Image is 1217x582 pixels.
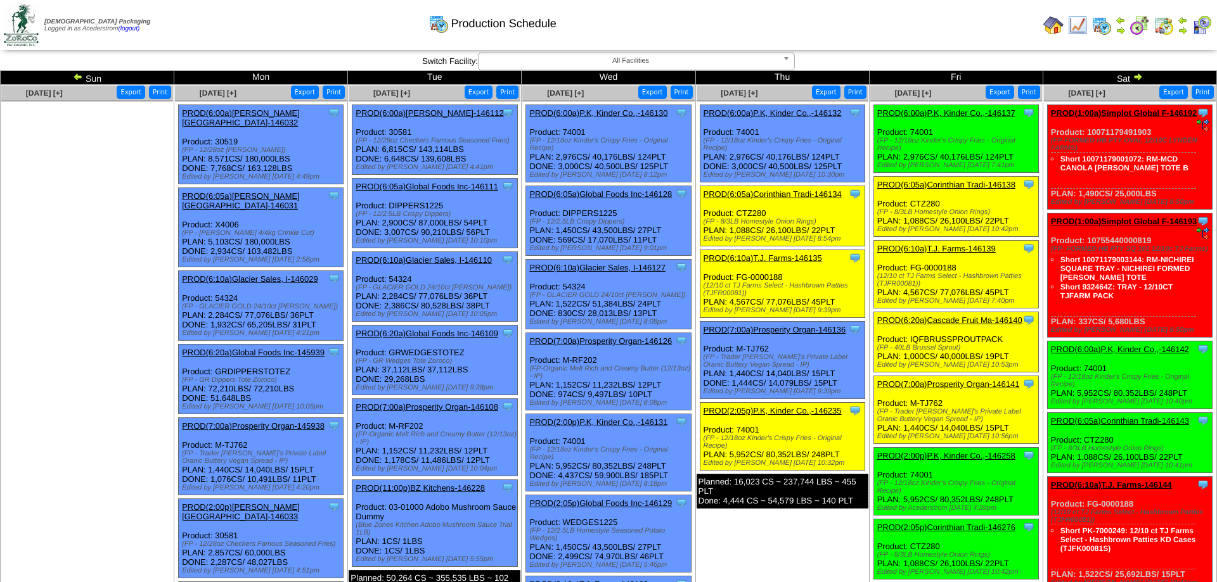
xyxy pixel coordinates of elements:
[529,218,690,225] div: (FP - 12/2.5LB Crispy Dippers)
[1069,89,1105,98] a: [DATE] [+]
[849,404,861,417] img: Tooltip
[704,189,842,199] a: PROD(6:05a)Corinthian Tradi-146134
[894,89,931,98] a: [DATE] [+]
[182,450,343,465] div: (FP - Trader [PERSON_NAME]'s Private Label Oranic Buttery Vegan Spread - IP)
[182,191,300,210] a: PROD(6:05a)[PERSON_NAME][GEOGRAPHIC_DATA]-146031
[1060,255,1194,282] a: Short 10071179003144: RM-NICHIREI SQUARE TRAY - NICHIREI FORMED [PERSON_NAME] TOTE
[484,53,778,68] span: All Facilities
[356,402,498,412] a: PROD(7:00a)Prosperity Organ-146108
[675,415,688,428] img: Tooltip
[1047,105,1212,210] div: Product: 10071179491903 PLAN: 1,490CS / 25,000LBS
[179,499,344,578] div: Product: 30581 PLAN: 2,857CS / 60,000LBS DONE: 2,287CS / 48,027LBS
[849,251,861,264] img: Tooltip
[1051,198,1212,206] div: Edited by [PERSON_NAME] [DATE] 8:50pm
[1022,313,1035,326] img: Tooltip
[547,89,584,98] a: [DATE] [+]
[1047,213,1212,338] div: Product: 10755440000819 PLAN: 337CS / 5,680LBS
[529,480,690,488] div: Edited by [PERSON_NAME] [DATE] 8:18pm
[1116,15,1126,25] img: arrowleft.gif
[877,315,1022,325] a: PROD(6:20a)Cascade Fruit Ma-146140
[526,333,691,410] div: Product: M-RF202 PLAN: 1,152CS / 11,232LBS / 12PLT DONE: 974CS / 9,497LBS / 10PLT
[877,504,1038,512] div: Edited by Acederstrom [DATE] 4:39pm
[1178,25,1188,35] img: arrowright.gif
[526,495,691,573] div: Product: WEDGES1225 PLAN: 1,450CS / 43,500LBS / 27PLT DONE: 2,499CS / 74,970LBS / 46PLT
[118,25,139,32] a: (logout)
[700,250,865,318] div: Product: FG-0000188 PLAN: 4,567CS / 77,076LBS / 45PLT
[529,137,690,152] div: (FP - 12/18oz Kinder's Crispy Fries - Original Recipe)
[700,322,865,399] div: Product: M-TJ762 PLAN: 1,440CS / 14,040LBS / 15PLT DONE: 1,444CS / 14,079LBS / 15PLT
[877,161,1038,169] div: Edited by [PERSON_NAME] [DATE] 7:41pm
[356,284,517,291] div: (FP - GLACIER GOLD 24/10ct [PERSON_NAME])
[200,89,236,98] a: [DATE] [+]
[1051,108,1197,118] a: PROD(1:00a)Simplot Global F-146192
[721,89,757,98] span: [DATE] [+]
[700,186,865,246] div: Product: CTZ280 PLAN: 1,088CS / 26,100LBS / 22PLT
[704,282,865,297] div: (12/10 ct TJ Farms Select - Hashbrown Patties (TJFR00081))
[704,108,842,118] a: PROD(6:00a)P.K, Kinder Co.,-146132
[356,329,498,338] a: PROD(6:20a)Global Foods Inc-146109
[704,137,865,152] div: (FP - 12/18oz Kinder's Crispy Fries - Original Recipe)
[877,551,1038,559] div: (FP - 8/3LB Homestyle Onion Rings)
[356,108,503,118] a: PROD(6:00a)[PERSON_NAME]-146112
[849,323,861,336] img: Tooltip
[1197,414,1209,427] img: Tooltip
[356,357,517,365] div: (FP - GR Wedges Tote Zoroco)
[73,72,83,82] img: arrowleft.gif
[675,106,688,119] img: Tooltip
[328,272,340,285] img: Tooltip
[704,218,865,225] div: (FP - 8/3LB Homestyle Onion Rings)
[522,71,695,85] td: Wed
[501,253,514,266] img: Tooltip
[1047,341,1212,409] div: Product: 74001 PLAN: 5,952CS / 80,352LBS / 248PLT
[1154,15,1174,35] img: calendarinout.gif
[873,519,1038,579] div: Product: CTZ280 PLAN: 1,088CS / 26,100LBS / 22PLT
[182,502,300,521] a: PROD(2:00p)[PERSON_NAME][GEOGRAPHIC_DATA]-146033
[675,334,688,347] img: Tooltip
[844,85,866,99] button: Print
[179,271,344,341] div: Product: 54324 PLAN: 2,284CS / 77,076LBS / 36PLT DONE: 1,932CS / 65,205LBS / 31PLT
[1051,480,1172,490] a: PROD(6:10a)T.J. Farms-146144
[529,171,690,179] div: Edited by [PERSON_NAME] [DATE] 8:12pm
[1192,15,1212,35] img: calendarcustomer.gif
[877,379,1020,389] a: PROD(7:00a)Prosperity Organ-146141
[1043,71,1216,85] td: Sat
[1043,15,1064,35] img: home.gif
[356,237,517,244] div: Edited by [PERSON_NAME] [DATE] 10:10pm
[1116,25,1126,35] img: arrowright.gif
[1051,416,1189,426] a: PROD(6:05a)Corinthian Tradi-146143
[501,106,514,119] img: Tooltip
[182,567,343,574] div: Edited by [PERSON_NAME] [DATE] 4:51pm
[1022,521,1035,533] img: Tooltip
[1091,15,1112,35] img: calendarprod.gif
[428,13,449,34] img: calendarprod.gif
[529,244,690,252] div: Edited by [PERSON_NAME] [DATE] 9:01pm
[877,244,996,253] a: PROD(6:10a)T.J. Farms-146139
[174,71,348,85] td: Mon
[873,241,1038,308] div: Product: FG-0000188 PLAN: 4,567CS / 77,076LBS / 45PLT
[1051,137,1212,152] div: (FP-FORMED HB PTY OVAL 12/10C LYNDEN FARMS)
[529,291,690,299] div: (FP - GLACIER GOLD 24/10ct [PERSON_NAME])
[1051,345,1189,354] a: PROD(6:00a)P.K, Kinder Co.,-146142
[1022,242,1035,255] img: Tooltip
[877,180,1015,189] a: PROD(6:05a)Corinthian Tradi-146138
[877,108,1015,118] a: PROD(6:00a)P.K, Kinder Co.,-146137
[638,85,667,99] button: Export
[700,403,865,471] div: Product: 74001 PLAN: 5,952CS / 80,352LBS / 248PLT
[356,182,498,191] a: PROD(6:05a)Global Foods Inc-146111
[877,568,1038,576] div: Edited by [PERSON_NAME] [DATE] 10:42pm
[877,522,1015,532] a: PROD(2:05p)Corinthian Tradi-146276
[869,71,1043,85] td: Fri
[849,187,861,200] img: Tooltip
[1022,449,1035,462] img: Tooltip
[529,399,690,407] div: Edited by [PERSON_NAME] [DATE] 8:08pm
[529,336,672,346] a: PROD(7:00a)Prosperity Organ-146126
[501,327,514,339] img: Tooltip
[704,253,822,263] a: PROD(6:10a)T.J. Farms-146135
[182,229,343,237] div: (FP - [PERSON_NAME] 4/4kg Crinkle Cut)
[526,105,691,182] div: Product: 74001 PLAN: 2,976CS / 40,176LBS / 124PLT DONE: 3,000CS / 40,500LBS / 125PLT
[704,388,865,395] div: Edited by [PERSON_NAME] [DATE] 9:39pm
[501,481,514,494] img: Tooltip
[182,146,343,154] div: (FP - 12/28oz [PERSON_NAME])
[704,171,865,179] div: Edited by [PERSON_NAME] [DATE] 10:30pm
